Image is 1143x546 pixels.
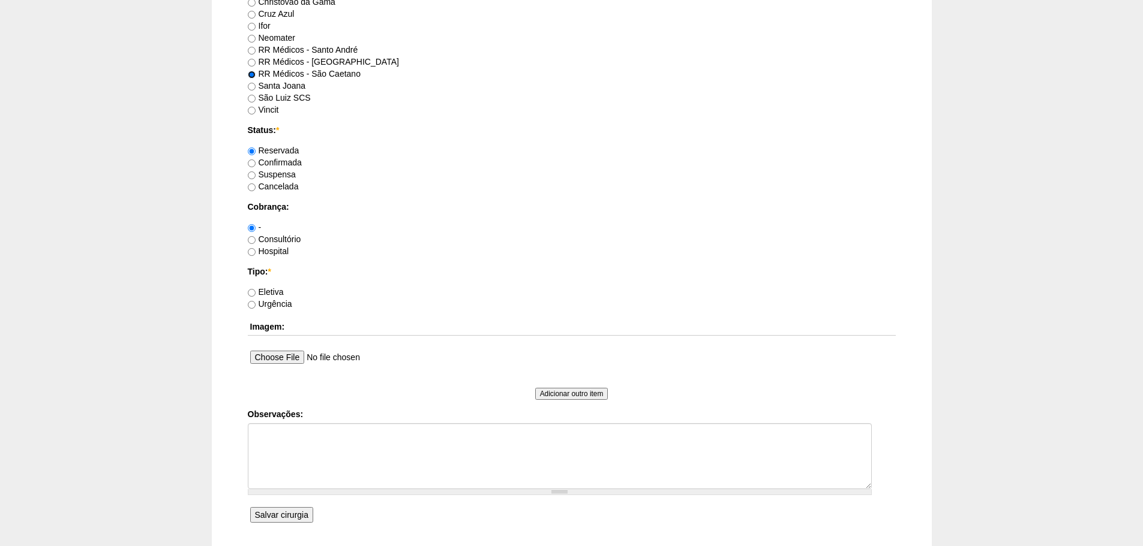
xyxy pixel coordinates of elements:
[248,248,256,256] input: Hospital
[248,57,399,67] label: RR Médicos - [GEOGRAPHIC_DATA]
[248,224,256,232] input: -
[248,159,256,167] input: Confirmada
[248,301,256,309] input: Urgência
[248,266,896,277] label: Tipo:
[248,318,896,336] th: Imagem:
[248,21,271,31] label: Ifor
[248,11,256,19] input: Cruz Azul
[535,388,608,400] input: Adicionar outro item
[248,23,256,31] input: Ifor
[248,93,311,102] label: São Luiz SCS
[248,83,256,91] input: Santa Joana
[248,107,256,114] input: Vincit
[248,236,256,244] input: Consultório
[248,299,292,309] label: Urgência
[248,35,256,43] input: Neomater
[248,182,299,191] label: Cancelada
[250,507,313,523] input: Salvar cirurgia
[248,408,896,420] label: Observações:
[248,33,295,43] label: Neomater
[248,105,279,114] label: Vincit
[248,81,306,91] label: Santa Joana
[248,124,896,136] label: Status:
[248,147,256,155] input: Reservada
[248,71,256,79] input: RR Médicos - São Caetano
[248,183,256,191] input: Cancelada
[248,234,301,244] label: Consultório
[276,125,279,135] span: Este campo é obrigatório.
[248,47,256,55] input: RR Médicos - Santo André
[248,45,358,55] label: RR Médicos - Santo André
[248,146,299,155] label: Reservada
[248,170,296,179] label: Suspensa
[248,171,256,179] input: Suspensa
[248,246,289,256] label: Hospital
[248,95,256,102] input: São Luiz SCS
[248,287,284,297] label: Eletiva
[248,158,302,167] label: Confirmada
[268,267,271,276] span: Este campo é obrigatório.
[248,69,361,79] label: RR Médicos - São Caetano
[248,201,896,213] label: Cobrança:
[248,9,295,19] label: Cruz Azul
[248,289,256,297] input: Eletiva
[248,59,256,67] input: RR Médicos - [GEOGRAPHIC_DATA]
[248,222,262,232] label: -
